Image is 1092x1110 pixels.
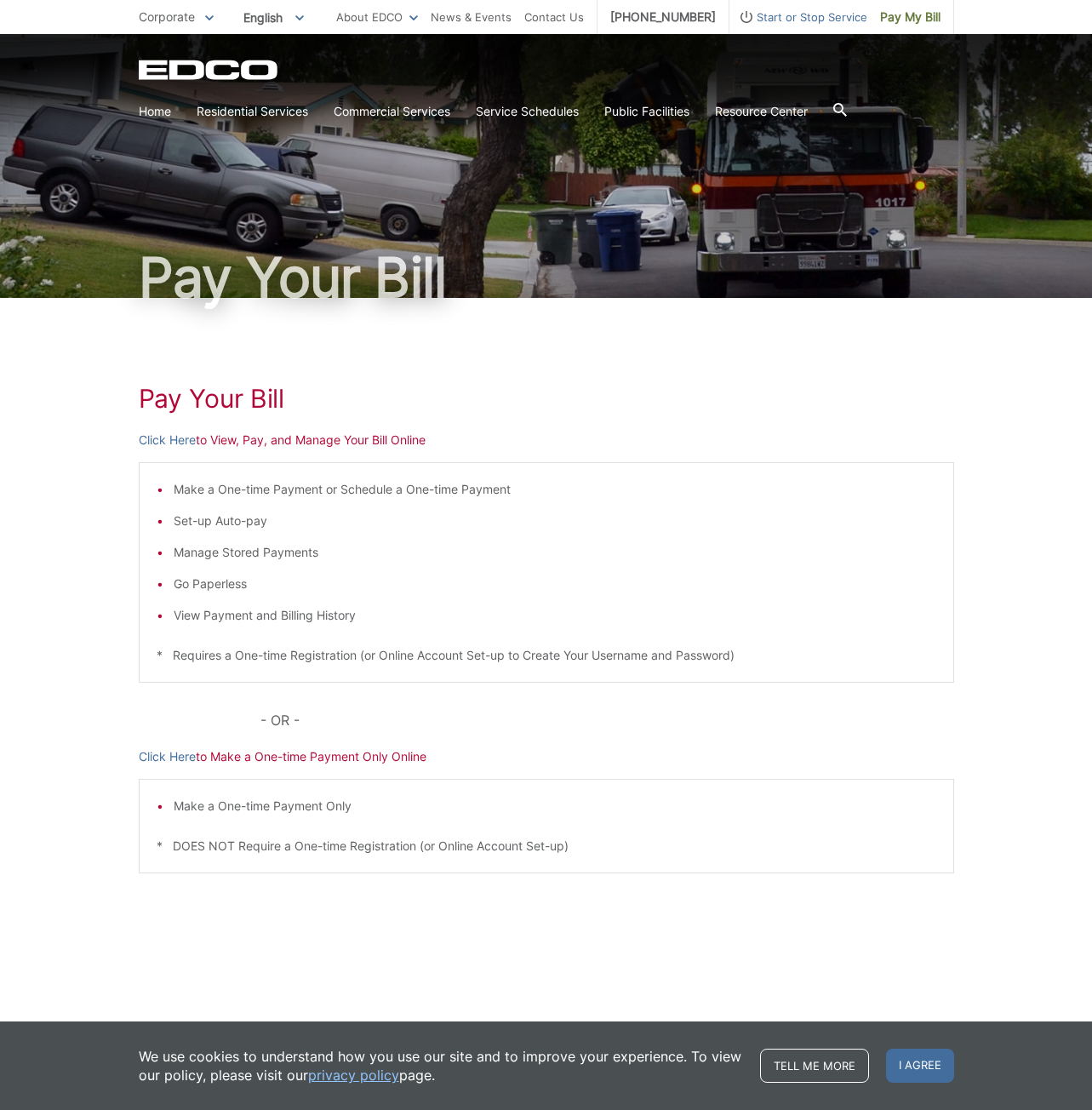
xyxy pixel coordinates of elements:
[174,797,936,815] li: Make a One-time Payment Only
[604,102,689,121] a: Public Facilities
[336,8,418,26] a: About EDCO
[139,431,954,449] p: to View, Pay, and Manage Your Bill Online
[715,102,808,121] a: Resource Center
[139,9,195,24] span: Corporate
[139,383,954,414] h1: Pay Your Bill
[524,8,584,26] a: Contact Us
[760,1049,869,1083] a: Tell me more
[174,512,936,530] li: Set-up Auto-pay
[139,250,954,305] h1: Pay Your Bill
[431,8,512,26] a: News & Events
[334,102,450,121] a: Commercial Services
[886,1049,954,1083] span: I agree
[139,1047,743,1084] p: We use cookies to understand how you use our site and to improve your experience. To view our pol...
[197,102,308,121] a: Residential Services
[157,837,936,855] p: * DOES NOT Require a One-time Registration (or Online Account Set-up)
[139,431,196,449] a: Click Here
[231,3,317,31] span: English
[139,60,280,80] a: EDCD logo. Return to the homepage.
[476,102,579,121] a: Service Schedules
[139,747,196,766] a: Click Here
[308,1066,399,1084] a: privacy policy
[880,8,940,26] span: Pay My Bill
[139,102,171,121] a: Home
[157,646,936,665] p: * Requires a One-time Registration (or Online Account Set-up to Create Your Username and Password)
[174,543,936,562] li: Manage Stored Payments
[260,708,953,732] p: - OR -
[174,606,936,625] li: View Payment and Billing History
[174,480,936,499] li: Make a One-time Payment or Schedule a One-time Payment
[139,747,954,766] p: to Make a One-time Payment Only Online
[174,575,936,593] li: Go Paperless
